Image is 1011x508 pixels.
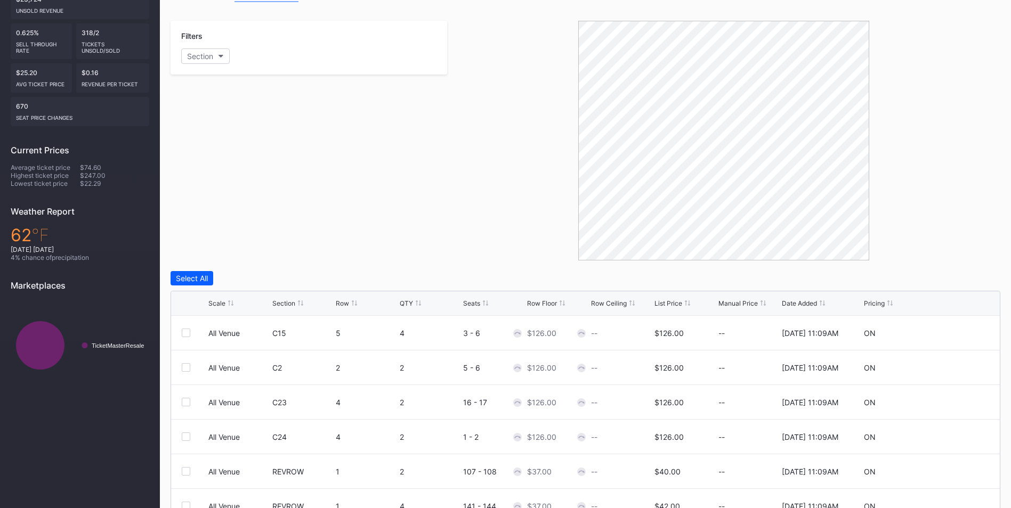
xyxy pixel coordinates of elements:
[591,363,597,372] div: --
[16,77,67,87] div: Avg ticket price
[187,52,213,61] div: Section
[272,467,334,476] div: REVROW
[11,23,72,59] div: 0.625%
[654,363,684,372] div: $126.00
[80,163,149,171] div: $74.60
[11,253,149,261] div: 4 % chance of precipitation
[171,271,213,285] button: Select All
[181,31,436,40] div: Filters
[527,363,556,372] div: $126.00
[400,329,461,338] div: 4
[864,398,876,407] div: ON
[80,179,149,187] div: $22.29
[400,299,413,307] div: QTY
[527,398,556,407] div: $126.00
[11,179,80,187] div: Lowest ticket price
[208,363,240,372] div: All Venue
[782,329,838,338] div: [DATE] 11:09AM
[654,467,681,476] div: $40.00
[16,37,67,54] div: Sell Through Rate
[463,398,524,407] div: 16 - 17
[11,245,149,253] div: [DATE] [DATE]
[11,163,80,171] div: Average ticket price
[336,299,349,307] div: Row
[463,432,524,441] div: 1 - 2
[527,299,557,307] div: Row Floor
[208,432,240,441] div: All Venue
[272,329,334,338] div: C15
[400,467,461,476] div: 2
[400,363,461,372] div: 2
[782,467,838,476] div: [DATE] 11:09AM
[92,342,144,349] text: TicketMasterResale
[16,110,144,121] div: seat price changes
[176,274,208,283] div: Select All
[463,467,524,476] div: 107 - 108
[654,299,682,307] div: List Price
[591,398,597,407] div: --
[718,363,780,372] div: --
[864,363,876,372] div: ON
[208,467,240,476] div: All Venue
[336,363,397,372] div: 2
[864,329,876,338] div: ON
[336,432,397,441] div: 4
[272,432,334,441] div: C24
[11,97,149,126] div: 670
[11,171,80,179] div: Highest ticket price
[591,467,597,476] div: --
[31,225,49,245] span: ℉
[336,329,397,338] div: 5
[11,63,72,93] div: $25.20
[11,225,149,245] div: 62
[463,329,524,338] div: 3 - 6
[654,329,684,338] div: $126.00
[82,77,144,87] div: Revenue per ticket
[718,299,758,307] div: Manual Price
[591,329,597,338] div: --
[718,432,780,441] div: --
[527,467,552,476] div: $37.00
[864,432,876,441] div: ON
[80,171,149,179] div: $247.00
[11,280,149,291] div: Marketplaces
[400,432,461,441] div: 2
[11,145,149,155] div: Current Prices
[591,299,627,307] div: Row Ceiling
[782,363,838,372] div: [DATE] 11:09AM
[527,329,556,338] div: $126.00
[463,363,524,372] div: 5 - 6
[11,206,149,217] div: Weather Report
[272,299,295,307] div: Section
[782,432,838,441] div: [DATE] 11:09AM
[76,23,150,59] div: 318/2
[82,37,144,54] div: Tickets Unsold/Sold
[864,467,876,476] div: ON
[208,398,240,407] div: All Venue
[654,432,684,441] div: $126.00
[782,398,838,407] div: [DATE] 11:09AM
[208,329,240,338] div: All Venue
[527,432,556,441] div: $126.00
[16,3,144,14] div: Unsold Revenue
[76,63,150,93] div: $0.16
[463,299,480,307] div: Seats
[718,329,780,338] div: --
[208,299,225,307] div: Scale
[654,398,684,407] div: $126.00
[336,467,397,476] div: 1
[272,398,334,407] div: C23
[591,432,597,441] div: --
[181,48,230,64] button: Section
[782,299,817,307] div: Date Added
[11,299,149,392] svg: Chart title
[718,467,780,476] div: --
[864,299,885,307] div: Pricing
[272,363,334,372] div: C2
[718,398,780,407] div: --
[400,398,461,407] div: 2
[336,398,397,407] div: 4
